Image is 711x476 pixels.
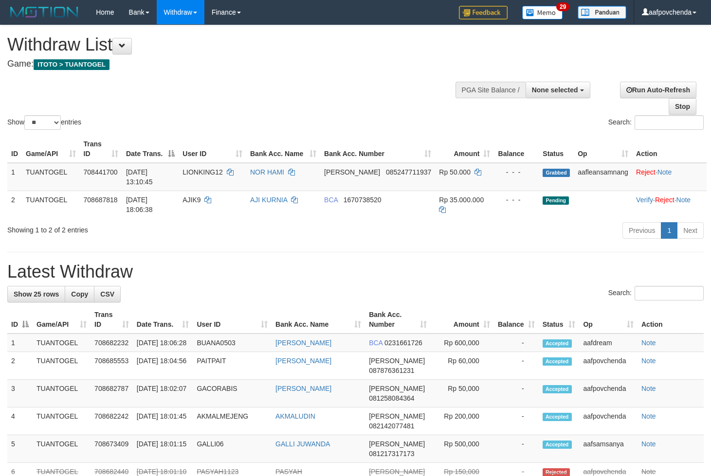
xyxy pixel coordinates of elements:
[456,82,526,98] div: PGA Site Balance /
[7,35,464,54] h1: Withdraw List
[369,440,425,448] span: [PERSON_NAME]
[80,135,122,163] th: Trans ID: activate to sort column ascending
[133,380,193,407] td: [DATE] 18:02:07
[369,468,425,476] span: [PERSON_NAME]
[65,286,94,302] a: Copy
[532,86,578,94] span: None selected
[7,5,81,19] img: MOTION_logo.png
[7,163,22,191] td: 1
[193,334,272,352] td: BUANA0503
[275,385,331,392] a: [PERSON_NAME]
[677,222,704,239] a: Next
[579,306,638,334] th: Op: activate to sort column ascending
[133,306,193,334] th: Date Trans.: activate to sort column ascending
[126,196,153,213] span: [DATE] 18:06:38
[250,196,287,204] a: AJI KURNIA
[133,435,193,463] td: [DATE] 18:01:15
[459,6,508,19] img: Feedback.jpg
[579,435,638,463] td: aafsamsanya
[494,352,539,380] td: -
[431,306,494,334] th: Amount: activate to sort column ascending
[344,196,382,204] span: Copy 1670738520 to clipboard
[7,352,33,380] td: 2
[369,412,425,420] span: [PERSON_NAME]
[324,168,380,176] span: [PERSON_NAME]
[193,435,272,463] td: GALLI06
[494,306,539,334] th: Balance: activate to sort column ascending
[494,380,539,407] td: -
[22,191,80,218] td: TUANTOGEL
[133,407,193,435] td: [DATE] 18:01:45
[579,352,638,380] td: aafpovchenda
[7,191,22,218] td: 2
[543,169,570,177] span: Grabbed
[431,352,494,380] td: Rp 60,000
[7,221,289,235] div: Showing 1 to 2 of 2 entries
[324,196,338,204] span: BCA
[193,306,272,334] th: User ID: activate to sort column ascending
[431,334,494,352] td: Rp 600,000
[182,168,222,176] span: LIONKING12
[33,352,91,380] td: TUANTOGEL
[494,435,539,463] td: -
[275,412,315,420] a: AKMALUDIN
[7,59,464,69] h4: Game:
[498,167,535,177] div: - - -
[641,357,656,365] a: Note
[22,163,80,191] td: TUANTOGEL
[641,440,656,448] a: Note
[84,168,118,176] span: 708441700
[369,357,425,365] span: [PERSON_NAME]
[622,222,661,239] a: Previous
[556,2,569,11] span: 29
[133,334,193,352] td: [DATE] 18:06:28
[84,196,118,204] span: 708687818
[7,380,33,407] td: 3
[91,380,133,407] td: 708682787
[579,334,638,352] td: aafdream
[498,195,535,205] div: - - -
[7,407,33,435] td: 4
[91,407,133,435] td: 708682242
[386,168,431,176] span: Copy 085247711937 to clipboard
[100,290,114,298] span: CSV
[543,385,572,393] span: Accepted
[22,135,80,163] th: Game/API: activate to sort column ascending
[122,135,179,163] th: Date Trans.: activate to sort column descending
[7,115,81,130] label: Show entries
[657,168,672,176] a: Note
[638,306,704,334] th: Action
[33,407,91,435] td: TUANTOGEL
[439,196,484,204] span: Rp 35.000.000
[91,435,133,463] td: 708673409
[543,441,572,449] span: Accepted
[539,135,574,163] th: Status
[369,385,425,392] span: [PERSON_NAME]
[494,334,539,352] td: -
[431,435,494,463] td: Rp 500,000
[431,380,494,407] td: Rp 50,000
[33,435,91,463] td: TUANTOGEL
[431,407,494,435] td: Rp 200,000
[641,339,656,347] a: Note
[33,380,91,407] td: TUANTOGEL
[608,286,704,300] label: Search:
[133,352,193,380] td: [DATE] 18:04:56
[7,334,33,352] td: 1
[539,306,580,334] th: Status: activate to sort column ascending
[579,407,638,435] td: aafpovchenda
[641,385,656,392] a: Note
[632,163,707,191] td: ·
[494,407,539,435] td: -
[91,306,133,334] th: Trans ID: activate to sort column ascending
[14,290,59,298] span: Show 25 rows
[579,380,638,407] td: aafpovchenda
[632,135,707,163] th: Action
[369,450,414,458] span: Copy 081217317173 to clipboard
[574,135,632,163] th: Op: activate to sort column ascending
[33,334,91,352] td: TUANTOGEL
[320,135,435,163] th: Bank Acc. Number: activate to sort column ascending
[641,468,656,476] a: Note
[620,82,696,98] a: Run Auto-Refresh
[193,352,272,380] td: PAITPAIT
